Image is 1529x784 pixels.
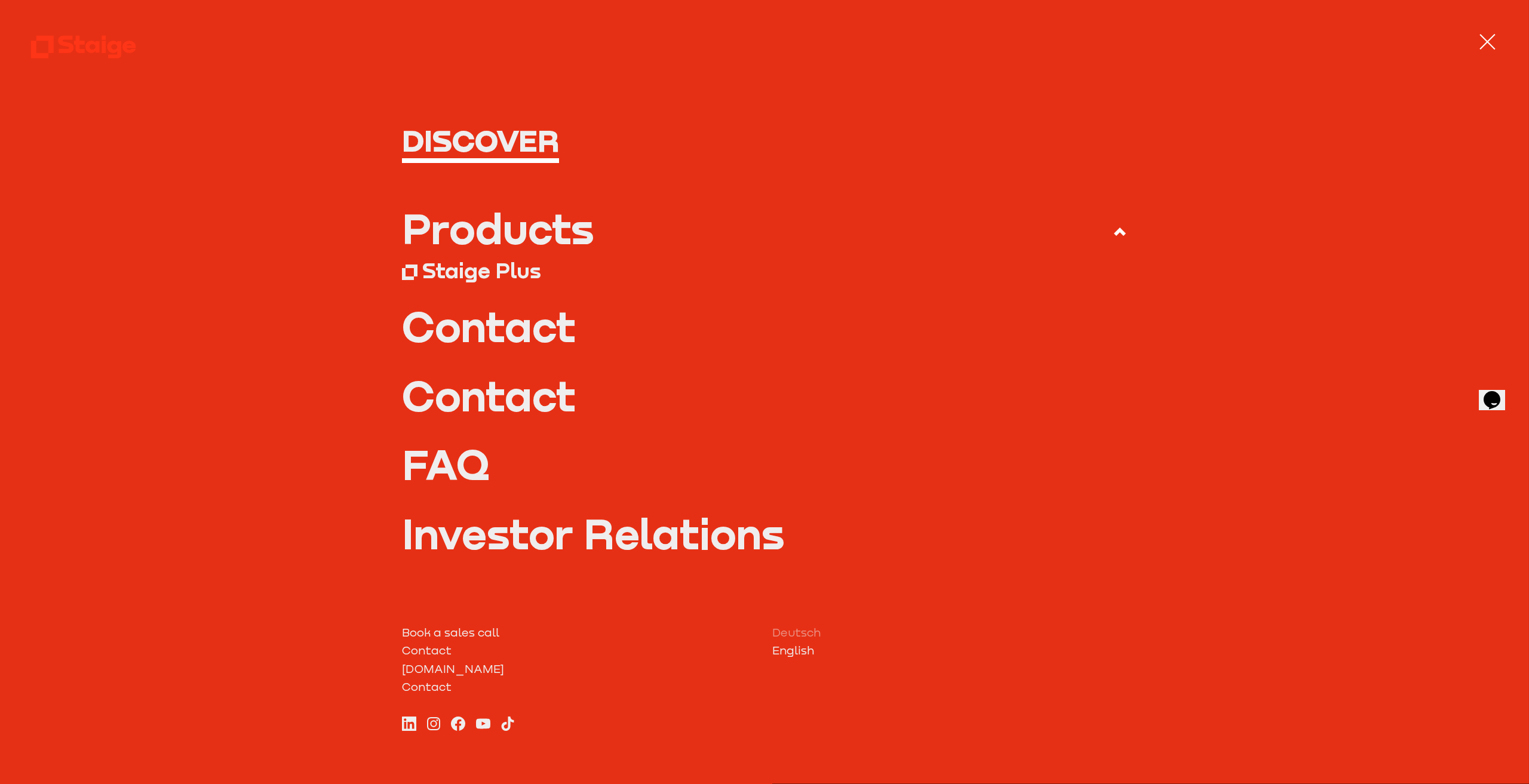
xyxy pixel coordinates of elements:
[402,444,1128,485] a: FAQ
[1479,374,1517,410] iframe: chat widget
[402,306,1128,348] a: Contact
[402,660,757,678] a: [DOMAIN_NAME]
[402,641,757,659] a: Contact
[402,208,594,250] div: Products
[402,513,1128,555] a: Investor Relations
[402,678,757,696] a: Contact
[772,623,1127,641] a: Deutsch
[422,257,541,284] div: Staige Plus
[402,375,1128,417] a: Contact
[402,623,757,641] a: Book a sales call
[772,641,1127,659] a: English
[402,256,1128,285] a: Staige Plus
